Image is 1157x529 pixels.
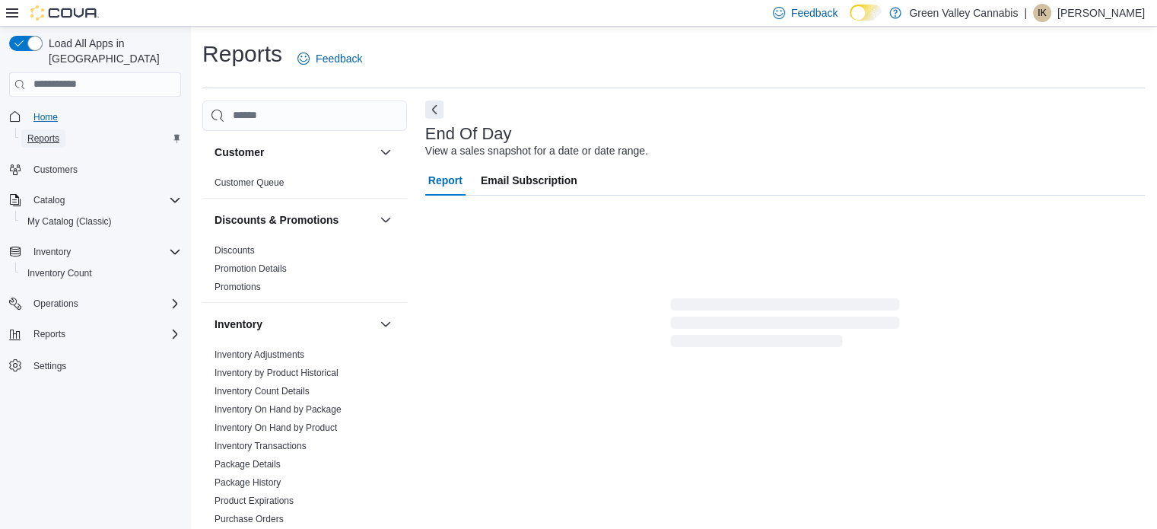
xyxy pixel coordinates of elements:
h3: End Of Day [425,125,512,143]
p: | [1024,4,1027,22]
span: Customers [27,160,181,179]
a: Settings [27,357,72,375]
img: Cova [30,5,99,21]
span: Operations [27,295,181,313]
span: Package History [215,476,281,489]
button: Discounts & Promotions [215,212,373,228]
button: Reports [3,323,187,345]
h3: Discounts & Promotions [215,212,339,228]
span: Settings [27,355,181,374]
div: Customer [202,174,407,198]
input: Dark Mode [850,5,882,21]
button: Operations [3,293,187,314]
a: Package History [215,477,281,488]
p: [PERSON_NAME] [1057,4,1145,22]
a: Inventory Count [21,264,98,282]
div: View a sales snapshot for a date or date range. [425,143,648,159]
button: Operations [27,295,84,313]
span: Inventory Count [21,264,181,282]
a: Feedback [291,43,368,74]
button: Settings [3,354,187,376]
p: Green Valley Cannabis [909,4,1018,22]
button: Catalog [27,191,71,209]
span: Load All Apps in [GEOGRAPHIC_DATA] [43,36,181,66]
span: Inventory [33,246,71,258]
nav: Complex example [9,100,181,416]
span: Inventory [27,243,181,261]
button: My Catalog (Classic) [15,211,187,232]
span: Reports [27,132,59,145]
a: Inventory On Hand by Product [215,422,337,433]
button: Customer [215,145,373,160]
a: Inventory Transactions [215,441,307,451]
span: Settings [33,360,66,372]
button: Customer [377,143,395,161]
span: Inventory Count [27,267,92,279]
h1: Reports [202,39,282,69]
span: Email Subscription [481,165,577,196]
span: Inventory On Hand by Product [215,422,337,434]
span: Promotion Details [215,263,287,275]
span: Operations [33,298,78,310]
a: Package Details [215,459,281,470]
span: Inventory by Product Historical [215,367,339,379]
button: Reports [27,325,72,343]
span: Home [33,111,58,123]
span: Customer Queue [215,177,284,189]
button: Inventory [3,241,187,263]
span: IK [1038,4,1046,22]
button: Customers [3,158,187,180]
button: Catalog [3,190,187,211]
span: Inventory Count Details [215,385,310,397]
span: Feedback [316,51,362,66]
span: Catalog [27,191,181,209]
a: Inventory Count Details [215,386,310,397]
span: Reports [21,129,181,148]
span: Purchase Orders [215,513,284,525]
span: My Catalog (Classic) [21,212,181,231]
a: Customer Queue [215,177,284,188]
a: Inventory by Product Historical [215,368,339,378]
a: My Catalog (Classic) [21,212,118,231]
a: Reports [21,129,65,148]
span: Loading [671,301,899,350]
button: Home [3,106,187,128]
a: Home [27,108,64,126]
button: Inventory [215,317,373,332]
h3: Inventory [215,317,262,332]
span: Catalog [33,194,65,206]
a: Promotion Details [215,263,287,274]
button: Inventory [27,243,77,261]
span: Discounts [215,244,255,257]
span: Feedback [791,5,838,21]
button: Reports [15,128,187,149]
button: Next [425,100,443,119]
span: Promotions [215,281,261,293]
button: Discounts & Promotions [377,211,395,229]
span: Product Expirations [215,495,294,507]
span: Inventory On Hand by Package [215,403,342,416]
a: Inventory On Hand by Package [215,404,342,415]
span: Reports [27,325,181,343]
span: My Catalog (Classic) [27,215,112,228]
div: Discounts & Promotions [202,241,407,302]
a: Promotions [215,282,261,292]
a: Customers [27,161,84,179]
span: Report [428,165,462,196]
span: Inventory Adjustments [215,349,304,361]
button: Inventory [377,315,395,333]
span: Inventory Transactions [215,440,307,452]
h3: Customer [215,145,264,160]
span: Customers [33,164,78,176]
a: Discounts [215,245,255,256]
a: Product Expirations [215,496,294,506]
span: Package Details [215,458,281,470]
span: Reports [33,328,65,340]
a: Inventory Adjustments [215,349,304,360]
a: Purchase Orders [215,514,284,524]
span: Home [27,107,181,126]
div: Isabella Ketchum [1033,4,1051,22]
button: Inventory Count [15,263,187,284]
